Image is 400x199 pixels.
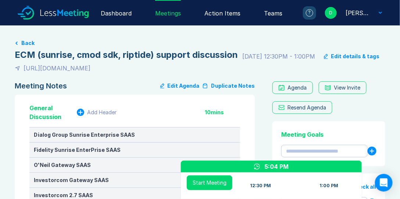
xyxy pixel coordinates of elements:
button: Duplicate Notes [202,81,255,90]
a: Agenda [272,81,313,94]
button: Edit details & tags [324,53,380,59]
div: Meeting Notes [15,81,67,90]
div: Resend Agenda [287,105,326,111]
div: Open Intercom Messenger [375,174,393,192]
div: Dialog Group Sunrise Enterprise SAAS [34,132,236,138]
div: View Invite [334,85,360,91]
div: David Fox [346,8,373,17]
button: Back [21,40,35,46]
button: Add Header [77,109,117,116]
div: 5:04 PM [264,162,289,171]
div: Edit details & tags [331,53,380,59]
div: ? [306,9,313,17]
div: O'Neil Gateway SAAS [34,162,236,168]
a: ? [294,6,316,20]
div: Investorcom 2.7 SAAS [34,192,236,198]
button: View Invite [319,81,367,94]
button: Edit Agenda [160,81,199,90]
div: [DATE] 12:30PM - 1:00PM [242,52,315,61]
div: D [325,7,337,19]
button: Start Meeting [187,175,232,190]
div: Meeting Goals [281,130,376,139]
a: Back [15,40,385,46]
div: Investorcom Gateway SAAS [34,177,236,183]
div: 10 mins [205,109,240,115]
div: [URL][DOMAIN_NAME] [24,64,90,73]
div: 12:30 PM [250,183,271,189]
div: 1:00 PM [319,183,338,189]
div: Add Header [87,109,117,115]
div: Agenda [287,85,307,91]
div: General Discussion [29,104,77,121]
div: Fidelity Sunrise EnterPrise SAAS [34,147,236,153]
button: Resend Agenda [272,101,332,114]
div: ECM (sunrise, cmod sdk, riptide) support discussion [15,49,238,61]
